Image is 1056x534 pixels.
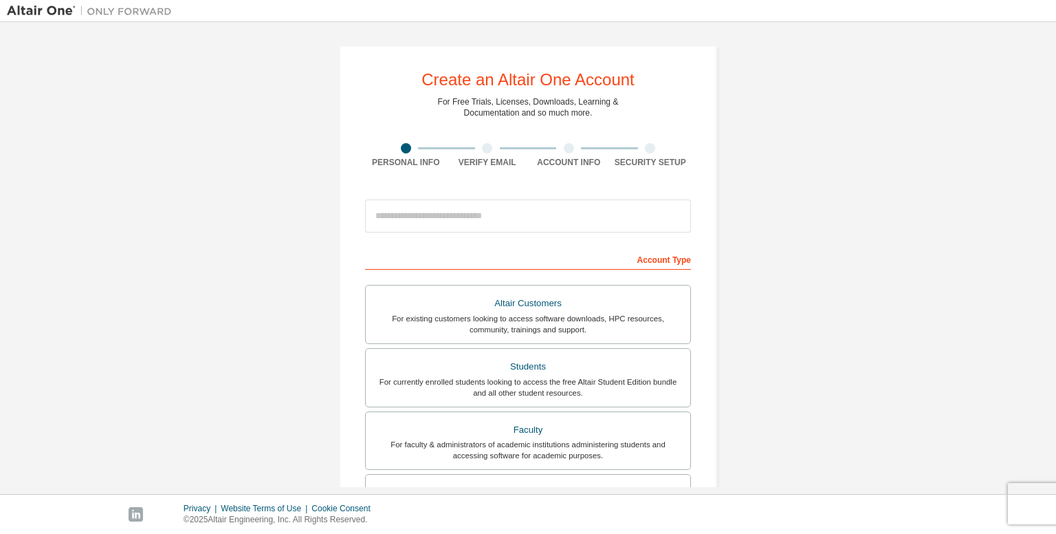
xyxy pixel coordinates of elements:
[610,157,692,168] div: Security Setup
[374,483,682,502] div: Everyone else
[365,157,447,168] div: Personal Info
[421,72,635,88] div: Create an Altair One Account
[184,514,379,526] p: © 2025 Altair Engineering, Inc. All Rights Reserved.
[365,248,691,270] div: Account Type
[374,439,682,461] div: For faculty & administrators of academic institutions administering students and accessing softwa...
[447,157,529,168] div: Verify Email
[7,4,179,18] img: Altair One
[374,357,682,376] div: Students
[374,420,682,440] div: Faculty
[221,503,311,514] div: Website Terms of Use
[438,96,619,118] div: For Free Trials, Licenses, Downloads, Learning & Documentation and so much more.
[528,157,610,168] div: Account Info
[374,376,682,398] div: For currently enrolled students looking to access the free Altair Student Edition bundle and all ...
[129,507,143,522] img: linkedin.svg
[184,503,221,514] div: Privacy
[311,503,378,514] div: Cookie Consent
[374,313,682,335] div: For existing customers looking to access software downloads, HPC resources, community, trainings ...
[374,294,682,313] div: Altair Customers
